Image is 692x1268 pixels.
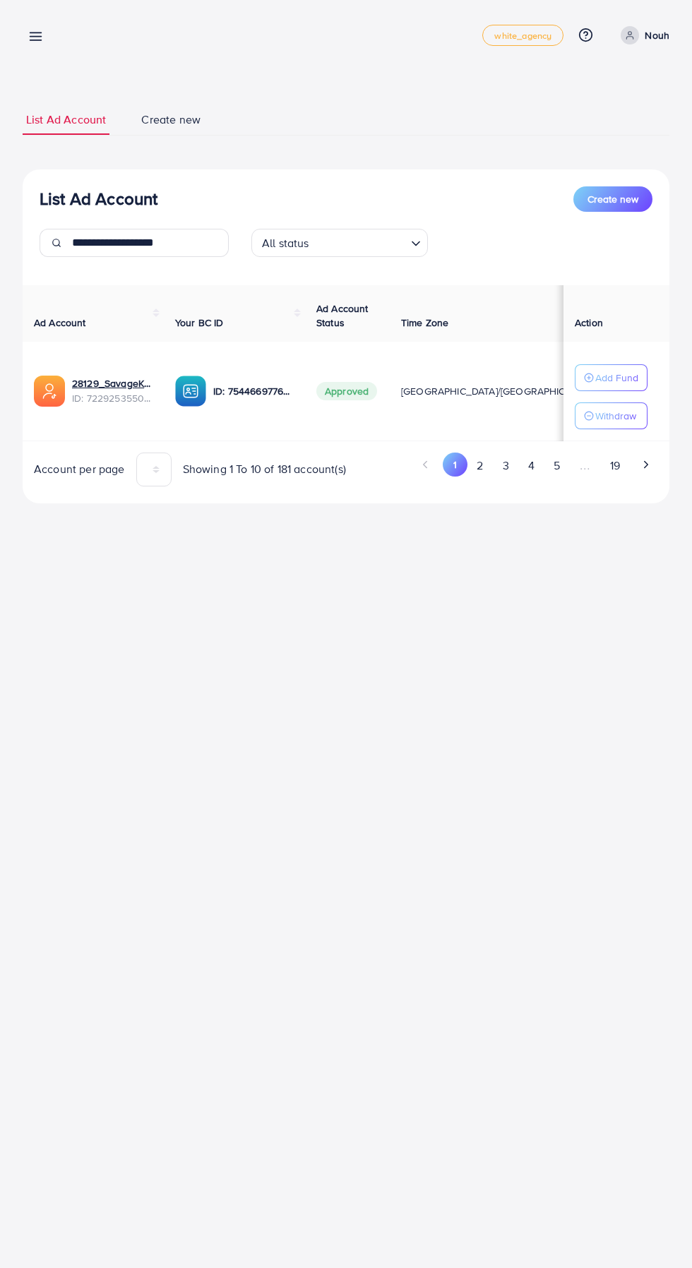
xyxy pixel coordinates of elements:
button: Withdraw [575,402,648,429]
button: Go to page 3 [493,453,518,479]
button: Go to page 4 [518,453,544,479]
span: ID: 7229253550679801858 [72,391,153,405]
span: Ad Account [34,316,86,330]
span: Showing 1 To 10 of 181 account(s) [183,461,346,477]
p: Nouh [645,27,669,44]
span: Time Zone [401,316,448,330]
span: All status [259,233,312,253]
img: ic-ads-acc.e4c84228.svg [34,376,65,407]
span: white_agency [494,31,551,40]
a: Nouh [615,26,669,44]
div: Search for option [251,229,428,257]
button: Go to page 2 [467,453,493,479]
p: Add Fund [595,369,638,386]
button: Add Fund [575,364,648,391]
span: Create new [141,112,201,128]
h3: List Ad Account [40,189,157,209]
span: Create new [587,192,638,206]
button: Go to page 5 [544,453,569,479]
button: Go to next page [633,453,658,477]
span: List Ad Account [26,112,106,128]
p: ID: 7544669776502816775 [213,383,294,400]
a: 28129_SavageKaert_1683191758544 [72,376,153,390]
button: Go to page 1 [443,453,467,477]
span: Approved [316,382,377,400]
span: Action [575,316,603,330]
div: <span class='underline'>28129_SavageKaert_1683191758544</span></br>7229253550679801858 [72,376,153,405]
span: Ad Account Status [316,301,369,330]
img: ic-ba-acc.ded83a64.svg [175,376,206,407]
span: [GEOGRAPHIC_DATA]/[GEOGRAPHIC_DATA] [401,384,597,398]
p: Withdraw [595,407,636,424]
button: Go to page 19 [600,453,629,479]
input: Search for option [314,230,405,253]
ul: Pagination [357,453,658,479]
button: Create new [573,186,652,212]
span: Your BC ID [175,316,224,330]
span: Account per page [34,461,125,477]
a: white_agency [482,25,563,46]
